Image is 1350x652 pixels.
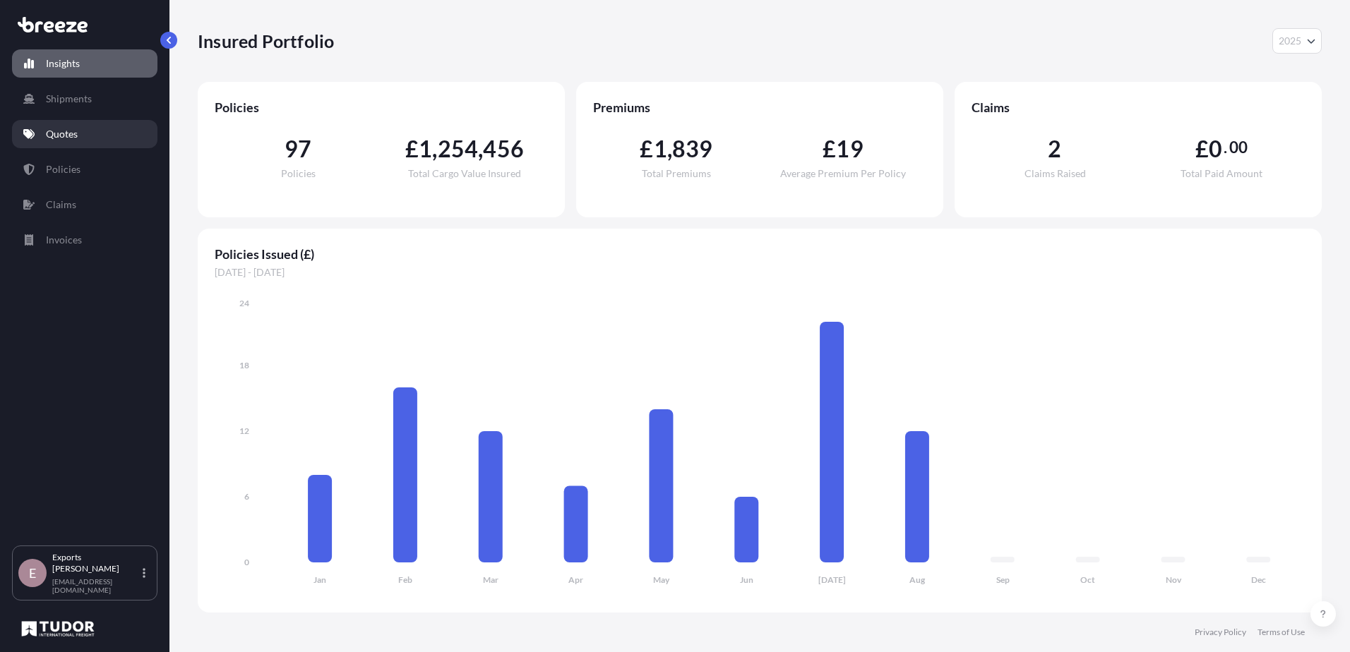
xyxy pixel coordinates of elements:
[432,138,437,160] span: ,
[18,617,98,640] img: organization-logo
[215,265,1305,279] span: [DATE] - [DATE]
[483,574,498,585] tspan: Mar
[909,574,926,585] tspan: Aug
[483,138,524,160] span: 456
[12,191,157,219] a: Claims
[215,99,548,116] span: Policies
[823,138,836,160] span: £
[672,138,713,160] span: 839
[12,85,157,113] a: Shipments
[239,298,249,308] tspan: 24
[740,574,753,585] tspan: Jun
[780,169,906,179] span: Average Premium Per Policy
[408,169,521,179] span: Total Cargo Value Insured
[818,574,846,585] tspan: [DATE]
[405,138,419,160] span: £
[12,226,157,254] a: Invoices
[46,198,76,212] p: Claims
[667,138,672,160] span: ,
[996,574,1010,585] tspan: Sep
[52,552,140,574] p: Exports [PERSON_NAME]
[215,246,1305,262] span: Policies Issued (£)
[438,138,479,160] span: 254
[46,162,80,176] p: Policies
[972,99,1305,116] span: Claims
[1209,138,1222,160] span: 0
[12,120,157,148] a: Quotes
[239,360,249,370] tspan: 18
[12,49,157,78] a: Insights
[398,574,412,585] tspan: Feb
[1181,169,1262,179] span: Total Paid Amount
[642,169,711,179] span: Total Premiums
[1195,138,1209,160] span: £
[46,56,80,71] p: Insights
[1258,627,1305,638] a: Terms of Use
[1229,142,1248,153] span: 00
[836,138,863,160] span: 19
[419,138,432,160] span: 1
[1251,574,1266,585] tspan: Dec
[1025,169,1086,179] span: Claims Raised
[244,491,249,502] tspan: 6
[654,138,667,160] span: 1
[239,425,249,436] tspan: 12
[568,574,583,585] tspan: Apr
[46,92,92,106] p: Shipments
[46,127,78,141] p: Quotes
[593,99,926,116] span: Premiums
[244,557,249,567] tspan: 0
[1279,34,1301,48] span: 2025
[1166,574,1182,585] tspan: Nov
[46,233,82,247] p: Invoices
[1224,142,1227,153] span: .
[12,155,157,183] a: Policies
[1272,28,1322,54] button: Year Selector
[1048,138,1061,160] span: 2
[198,30,334,52] p: Insured Portfolio
[52,577,140,594] p: [EMAIL_ADDRESS][DOMAIN_NAME]
[285,138,311,160] span: 97
[1080,574,1095,585] tspan: Oct
[653,574,670,585] tspan: May
[281,169,316,179] span: Policies
[478,138,483,160] span: ,
[29,566,36,580] span: E
[640,138,653,160] span: £
[313,574,326,585] tspan: Jan
[1195,627,1246,638] a: Privacy Policy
